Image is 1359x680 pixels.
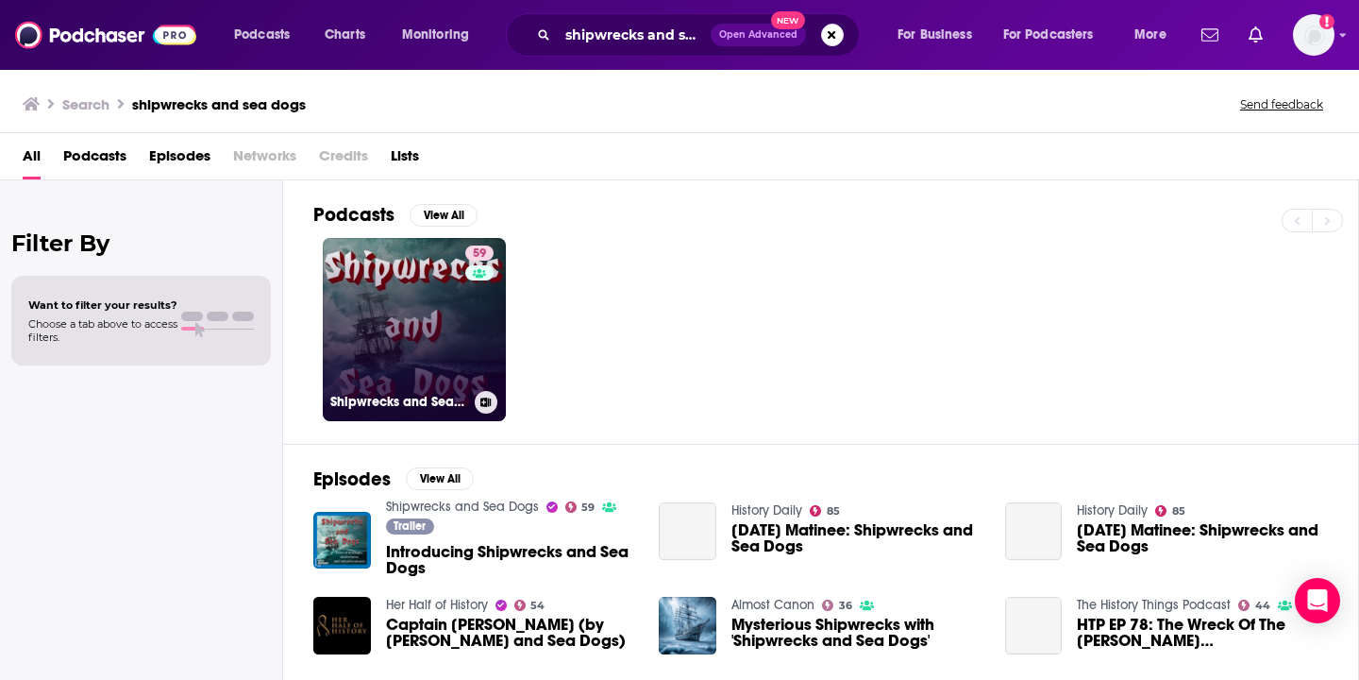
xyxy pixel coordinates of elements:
[313,467,391,491] h2: Episodes
[132,95,306,113] h3: shipwrecks and sea dogs
[402,22,469,48] span: Monitoring
[827,507,840,516] span: 85
[313,512,371,569] img: Introducing Shipwrecks and Sea Dogs
[810,505,840,517] a: 85
[731,617,982,649] a: Mysterious Shipwrecks with 'Shipwrecks and Sea Dogs'
[389,20,494,50] button: open menu
[1077,502,1148,518] a: History Daily
[28,317,177,344] span: Choose a tab above to access filters.
[1077,597,1231,613] a: The History Things Podcast
[386,499,539,515] a: Shipwrecks and Sea Dogs
[386,617,637,649] span: Captain [PERSON_NAME] (by [PERSON_NAME] and Sea Dogs)
[406,467,474,490] button: View All
[1293,14,1334,56] button: Show profile menu
[898,22,972,48] span: For Business
[386,544,637,576] a: Introducing Shipwrecks and Sea Dogs
[234,22,290,48] span: Podcasts
[149,141,210,179] a: Episodes
[1121,20,1190,50] button: open menu
[63,141,126,179] a: Podcasts
[731,522,982,554] span: [DATE] Matinee: Shipwrecks and Sea Dogs
[711,24,806,46] button: Open AdvancedNew
[1234,96,1329,112] button: Send feedback
[1134,22,1166,48] span: More
[659,597,716,654] img: Mysterious Shipwrecks with 'Shipwrecks and Sea Dogs'
[325,22,365,48] span: Charts
[514,600,545,611] a: 54
[62,95,109,113] h3: Search
[323,238,506,421] a: 59Shipwrecks and Sea Dogs
[1295,578,1340,623] div: Open Intercom Messenger
[28,298,177,312] span: Want to filter your results?
[659,502,716,560] a: Saturday Matinee: Shipwrecks and Sea Dogs
[1255,602,1270,610] span: 44
[1241,19,1270,51] a: Show notifications dropdown
[410,204,478,227] button: View All
[15,17,196,53] img: Podchaser - Follow, Share and Rate Podcasts
[313,203,478,227] a: PodcastsView All
[719,30,797,40] span: Open Advanced
[731,597,814,613] a: Almost Canon
[1293,14,1334,56] img: User Profile
[822,600,852,611] a: 36
[1003,22,1094,48] span: For Podcasters
[386,597,488,613] a: Her Half of History
[1172,507,1185,516] span: 85
[11,229,271,257] h2: Filter By
[23,141,41,179] a: All
[233,141,296,179] span: Networks
[1319,14,1334,29] svg: Add a profile image
[1005,502,1063,560] a: Saturday Matinee: Shipwrecks and Sea Dogs
[391,141,419,179] a: Lists
[884,20,996,50] button: open menu
[731,502,802,518] a: History Daily
[771,11,805,29] span: New
[731,522,982,554] a: Saturday Matinee: Shipwrecks and Sea Dogs
[565,501,596,513] a: 59
[581,503,595,512] span: 59
[1077,617,1328,649] span: HTP EP 78: The Wreck Of The [PERSON_NAME] w/[PERSON_NAME] (Shipwrecks & Sea Dogs Podcast)
[1194,19,1226,51] a: Show notifications dropdown
[1077,617,1328,649] a: HTP EP 78: The Wreck Of The Edmund Fitzgerald w/Rich Napolitano (Shipwrecks & Sea Dogs Podcast)
[1077,522,1328,554] span: [DATE] Matinee: Shipwrecks and Sea Dogs
[1005,597,1063,654] a: HTP EP 78: The Wreck Of The Edmund Fitzgerald w/Rich Napolitano (Shipwrecks & Sea Dogs Podcast)
[1155,505,1185,517] a: 85
[313,467,474,491] a: EpisodesView All
[558,20,711,50] input: Search podcasts, credits, & more...
[465,246,494,261] a: 59
[386,617,637,649] a: Captain Carolyn Kurtz (by Shipwrecks and Sea Dogs)
[394,520,426,532] span: Trailer
[1238,600,1270,611] a: 44
[1077,522,1328,554] a: Saturday Matinee: Shipwrecks and Sea Dogs
[313,597,371,654] img: Captain Carolyn Kurtz (by Shipwrecks and Sea Dogs)
[473,245,486,263] span: 59
[839,602,852,610] span: 36
[530,602,545,610] span: 54
[1293,14,1334,56] span: Logged in as anyalola
[991,20,1121,50] button: open menu
[221,20,314,50] button: open menu
[524,13,878,57] div: Search podcasts, credits, & more...
[313,203,394,227] h2: Podcasts
[319,141,368,179] span: Credits
[330,394,467,410] h3: Shipwrecks and Sea Dogs
[312,20,377,50] a: Charts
